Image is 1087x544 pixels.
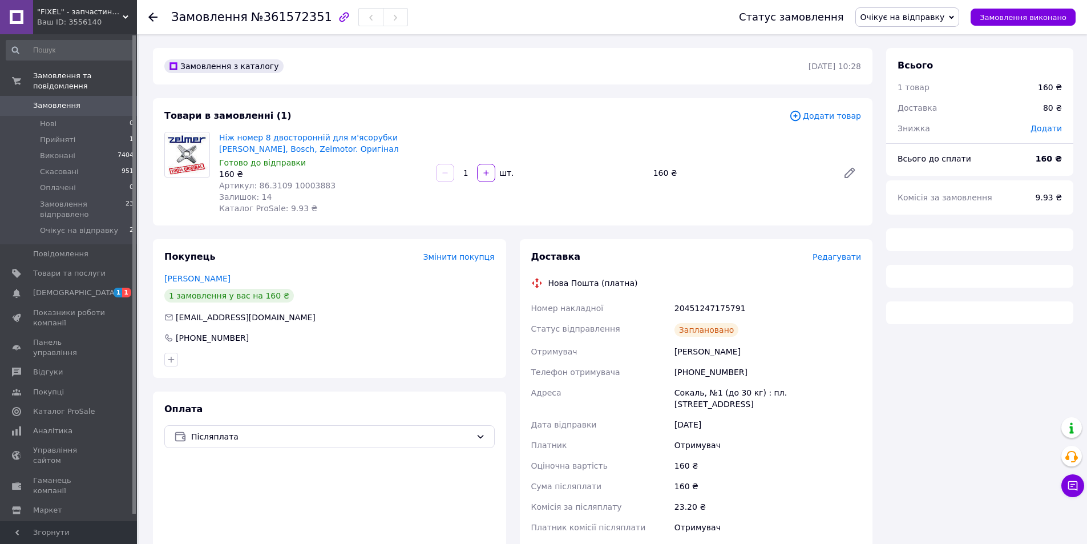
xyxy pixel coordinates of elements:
span: Прийняті [40,135,75,145]
div: Отримувач [672,435,863,456]
div: шт. [496,167,515,179]
span: Статус відправлення [531,324,620,333]
span: Замовлення виконано [980,13,1066,22]
div: 1 замовлення у вас на 160 ₴ [164,289,294,303]
div: 160 ₴ [219,168,427,180]
span: Аналітика [33,426,72,436]
span: Замовлення [33,100,80,111]
div: 23.20 ₴ [672,497,863,517]
span: Комісія за післяплату [531,502,622,511]
span: 0 [130,119,134,129]
span: Покупець [164,251,216,262]
div: 160 ₴ [672,456,863,476]
span: Очікує на відправку [860,13,945,22]
div: 160 ₴ [672,476,863,497]
span: Платник [531,441,567,450]
span: 0 [130,183,134,193]
span: Дата відправки [531,420,597,429]
span: Каталог ProSale [33,406,95,417]
span: №361572351 [251,10,332,24]
span: Телефон отримувача [531,368,620,377]
span: 1 [122,288,131,297]
span: Додати товар [789,110,861,122]
div: Отримувач [672,517,863,538]
span: 9.93 ₴ [1036,193,1062,202]
span: Післяплата [191,430,471,443]
span: Замовлення та повідомлення [33,71,137,91]
span: Замовлення [171,10,248,24]
time: [DATE] 10:28 [809,62,861,71]
span: Змінити покупця [423,252,495,261]
span: 7404 [118,151,134,161]
div: 160 ₴ [1038,82,1062,93]
span: Панель управління [33,337,106,358]
div: Повернутися назад [148,11,157,23]
span: Редагувати [813,252,861,261]
div: Нова Пошта (платна) [545,277,641,289]
span: Доставка [531,251,581,262]
a: Ніж номер 8 двосторонній для м'ясорубки [PERSON_NAME], Bosch, Zelmotor. Оригінал [219,133,399,154]
div: [PHONE_NUMBER] [672,362,863,382]
span: Номер накладної [531,304,604,313]
button: Замовлення виконано [971,9,1076,26]
span: Покупці [33,387,64,397]
span: Товари в замовленні (1) [164,110,292,121]
span: Сума післяплати [531,482,602,491]
span: Відгуки [33,367,63,377]
span: Каталог ProSale: 9.93 ₴ [219,204,317,213]
div: Ваш ID: 3556140 [37,17,137,27]
span: Товари та послуги [33,268,106,279]
div: Сокаль, №1 (до 30 кг) : пл. [STREET_ADDRESS] [672,382,863,414]
span: Управління сайтом [33,445,106,466]
span: Платник комісії післяплати [531,523,646,532]
button: Чат з покупцем [1061,474,1084,497]
span: [DEMOGRAPHIC_DATA] [33,288,118,298]
span: 2 [130,225,134,236]
span: Адреса [531,388,561,397]
div: 20451247175791 [672,298,863,319]
span: Всього [898,60,933,71]
span: Маркет [33,505,62,515]
span: [EMAIL_ADDRESS][DOMAIN_NAME] [176,313,316,322]
div: [DATE] [672,414,863,435]
span: "FIXEL" - запчастини та аксесуари для побутової техніки [37,7,123,17]
span: Гаманець компанії [33,476,106,496]
span: Залишок: 14 [219,192,272,202]
span: Оціночна вартість [531,461,608,470]
div: Замовлення з каталогу [164,59,284,73]
img: Ніж номер 8 двосторонній для м'ясорубки Zelmer, Bosch, Zelmotor. Оригінал [165,134,209,175]
span: Знижка [898,124,930,133]
span: Оплачені [40,183,76,193]
div: [PHONE_NUMBER] [175,332,250,344]
span: Оплата [164,404,203,414]
span: 1 товар [898,83,930,92]
span: 1 [130,135,134,145]
input: Пошук [6,40,135,61]
div: Статус замовлення [739,11,844,23]
span: Всього до сплати [898,154,971,163]
span: Додати [1031,124,1062,133]
b: 160 ₴ [1036,154,1062,163]
span: Виконані [40,151,75,161]
span: Показники роботи компанії [33,308,106,328]
span: Комісія за замовлення [898,193,992,202]
span: Скасовані [40,167,79,177]
a: [PERSON_NAME] [164,274,231,283]
a: Редагувати [838,162,861,184]
span: 23 [126,199,134,220]
span: Повідомлення [33,249,88,259]
span: Замовлення відправлено [40,199,126,220]
span: Доставка [898,103,937,112]
span: 951 [122,167,134,177]
div: 80 ₴ [1036,95,1069,120]
span: Отримувач [531,347,577,356]
span: Нові [40,119,56,129]
div: 160 ₴ [649,165,834,181]
div: Заплановано [674,323,739,337]
span: Очікує на відправку [40,225,118,236]
span: Артикул: 86.3109 10003883 [219,181,336,190]
span: Готово до відправки [219,158,306,167]
span: 1 [114,288,123,297]
div: [PERSON_NAME] [672,341,863,362]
